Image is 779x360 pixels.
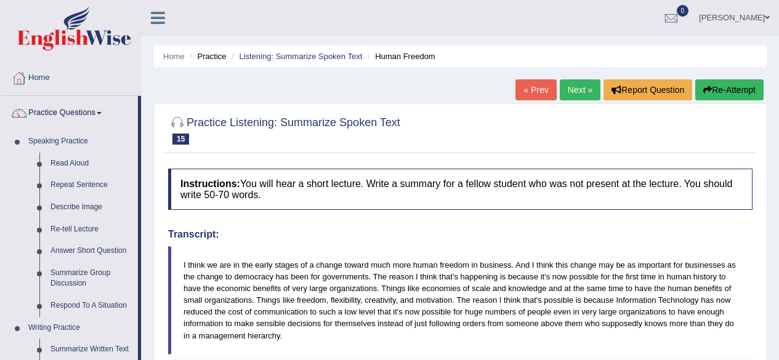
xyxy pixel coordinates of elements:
a: Listening: Summarize Spoken Text [239,52,362,61]
a: Answer Short Question [45,240,138,262]
button: Re-Attempt [695,79,764,100]
a: Describe Image [45,196,138,218]
a: Respond To A Situation [45,295,138,317]
a: Practice Questions [1,96,138,127]
span: 15 [172,134,189,145]
a: Repeat Sentence [45,174,138,196]
h4: You will hear a short lecture. Write a summary for a fellow student who was not present at the le... [168,169,753,210]
a: Next » [560,79,600,100]
a: Writing Practice [23,317,138,339]
h2: Practice Listening: Summarize Spoken Text [168,114,400,145]
span: 0 [677,5,689,17]
a: « Prev [515,79,556,100]
a: Re-tell Lecture [45,218,138,241]
blockquote: I think we are in the early stages of a change toward much more human freedom in business. And I ... [168,246,753,354]
li: Practice [187,50,226,62]
h4: Transcript: [168,229,753,240]
a: Home [1,61,141,92]
li: Human Freedom [365,50,435,62]
a: Home [163,52,185,61]
a: Summarize Group Discussion [45,262,138,295]
a: Speaking Practice [23,130,138,153]
button: Report Question [603,79,692,100]
b: Instructions: [180,178,240,189]
a: Read Aloud [45,153,138,175]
